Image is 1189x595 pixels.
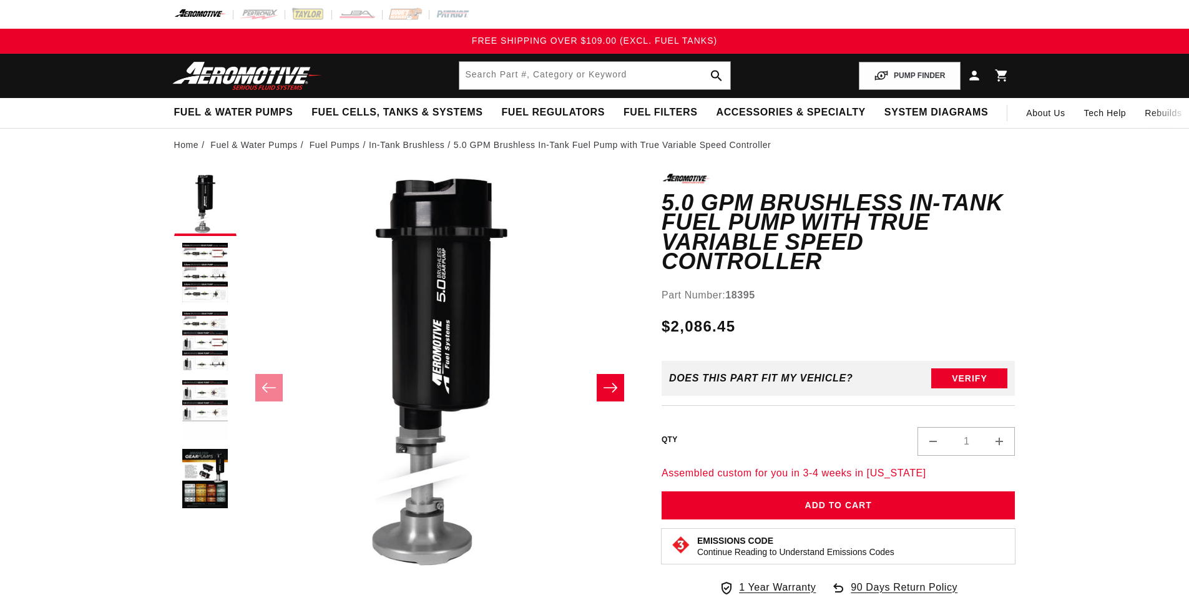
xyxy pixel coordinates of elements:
p: Assembled custom for you in 3-4 weeks in [US_STATE] [662,465,1015,481]
button: search button [703,62,730,89]
summary: Accessories & Specialty [707,98,875,127]
img: Emissions code [671,535,691,555]
li: 5.0 GPM Brushless In-Tank Fuel Pump with True Variable Speed Controller [454,138,771,152]
h1: 5.0 GPM Brushless In-Tank Fuel Pump with True Variable Speed Controller [662,193,1015,272]
summary: System Diagrams [875,98,997,127]
button: Slide right [597,374,624,401]
strong: 18395 [725,290,755,300]
div: Part Number: [662,287,1015,303]
span: Tech Help [1084,106,1127,120]
a: Fuel Pumps [310,138,360,152]
nav: breadcrumbs [174,138,1015,152]
li: In-Tank Brushless [369,138,454,152]
strong: Emissions Code [697,536,773,546]
button: Add to Cart [662,491,1015,519]
button: Load image 1 in gallery view [174,174,237,236]
a: About Us [1017,98,1074,128]
label: QTY [662,435,678,445]
button: Load image 5 in gallery view [174,448,237,511]
span: Fuel Cells, Tanks & Systems [311,106,482,119]
summary: Fuel Regulators [492,98,614,127]
button: Verify [931,368,1007,388]
button: Slide left [255,374,283,401]
button: Load image 3 in gallery view [174,311,237,373]
a: Fuel & Water Pumps [210,138,297,152]
button: Load image 4 in gallery view [174,380,237,442]
input: Search by Part Number, Category or Keyword [459,62,730,89]
a: Home [174,138,199,152]
summary: Fuel Filters [614,98,707,127]
button: PUMP FINDER [859,62,960,90]
span: Accessories & Specialty [717,106,866,119]
span: FREE SHIPPING OVER $109.00 (EXCL. FUEL TANKS) [472,36,717,46]
div: Does This part fit My vehicle? [669,373,853,384]
img: Aeromotive [169,61,325,91]
button: Emissions CodeContinue Reading to Understand Emissions Codes [697,535,894,558]
summary: Fuel Cells, Tanks & Systems [302,98,492,127]
span: Fuel Filters [624,106,698,119]
button: Load image 2 in gallery view [174,242,237,305]
summary: Tech Help [1075,98,1136,128]
span: About Us [1026,108,1065,118]
summary: Fuel & Water Pumps [165,98,303,127]
span: Rebuilds [1145,106,1182,120]
span: $2,086.45 [662,315,735,338]
p: Continue Reading to Understand Emissions Codes [697,546,894,558]
span: Fuel & Water Pumps [174,106,293,119]
span: Fuel Regulators [501,106,604,119]
span: System Diagrams [884,106,988,119]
